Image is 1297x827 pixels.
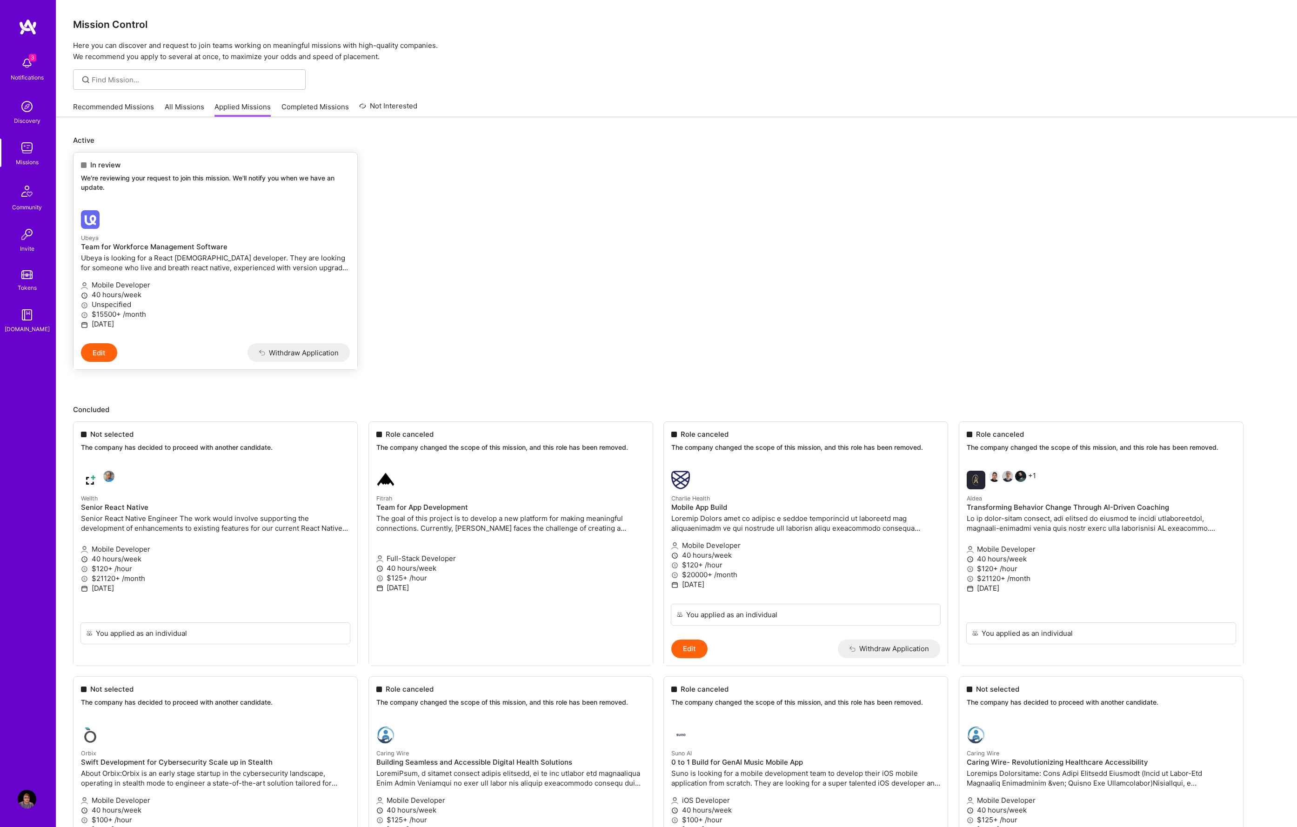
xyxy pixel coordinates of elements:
a: Applied Missions [214,102,271,117]
img: Charlie Health company logo [671,471,690,489]
i: icon Applicant [671,542,678,549]
p: Here you can discover and request to join teams working on meaningful missions with high-quality ... [73,40,1280,62]
div: Community [12,202,42,212]
small: Ubeya [81,234,99,241]
p: 40 hours/week [671,550,940,560]
div: Tokens [18,283,37,293]
i: icon SearchGrey [80,74,91,85]
span: In review [90,160,120,170]
a: Recommended Missions [73,102,154,117]
i: icon Clock [671,552,678,559]
h4: Mobile App Build [671,503,940,512]
div: Notifications [11,73,44,82]
p: We're reviewing your request to join this mission. We'll notify you when we have an update. [81,173,350,192]
img: Ubeya company logo [81,210,100,229]
p: Active [73,135,1280,145]
img: Community [16,180,38,202]
i: icon Calendar [81,321,88,328]
img: tokens [21,270,33,279]
span: 3 [29,54,36,61]
img: teamwork [18,139,36,157]
a: User Avatar [15,790,39,808]
div: Invite [20,244,34,253]
span: Role canceled [681,429,729,439]
img: guide book [18,306,36,324]
p: 40 hours/week [81,290,350,300]
p: Concluded [73,405,1280,414]
p: $20000+ /month [671,570,940,580]
div: You applied as an individual [686,610,777,620]
a: All Missions [165,102,204,117]
p: Mobile Developer [671,540,940,550]
button: Edit [671,640,708,658]
i: icon MoneyGray [671,562,678,569]
a: Charlie Health company logoCharlie HealthMobile App BuildLoremip Dolors amet co adipisc e seddoe ... [664,463,948,604]
i: icon MoneyGray [671,572,678,579]
i: icon MoneyGray [81,312,88,319]
p: Unspecified [81,300,350,309]
h3: Mission Control [73,19,1280,30]
div: Discovery [14,116,40,126]
button: Edit [81,343,117,362]
img: discovery [18,97,36,116]
p: Mobile Developer [81,280,350,290]
i: icon Clock [81,292,88,299]
p: The company changed the scope of this mission, and this role has been removed. [671,443,940,452]
div: Missions [16,157,39,167]
img: User Avatar [18,790,36,808]
small: Charlie Health [671,495,710,502]
img: Invite [18,225,36,244]
input: Find Mission... [92,75,299,85]
a: Completed Missions [281,102,349,117]
div: [DOMAIN_NAME] [5,324,50,334]
p: $15500+ /month [81,309,350,319]
a: Not Interested [359,100,417,117]
p: [DATE] [81,319,350,329]
h4: Team for Workforce Management Software [81,243,350,251]
p: Loremip Dolors amet co adipisc e seddoe temporincid ut laboreetd mag aliquaenimadm ve qui nostrud... [671,514,940,533]
p: Ubeya is looking for a React [DEMOGRAPHIC_DATA] developer. They are looking for someone who live ... [81,253,350,273]
button: Withdraw Application [247,343,350,362]
a: Ubeya company logoUbeyaTeam for Workforce Management SoftwareUbeya is looking for a React [DEMOGR... [74,203,357,343]
img: bell [18,54,36,73]
p: [DATE] [671,580,940,589]
p: $120+ /hour [671,560,940,570]
i: icon Applicant [81,282,88,289]
img: logo [19,19,37,35]
i: icon MoneyGray [81,302,88,309]
button: Withdraw Application [838,640,941,658]
i: icon Calendar [671,581,678,588]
